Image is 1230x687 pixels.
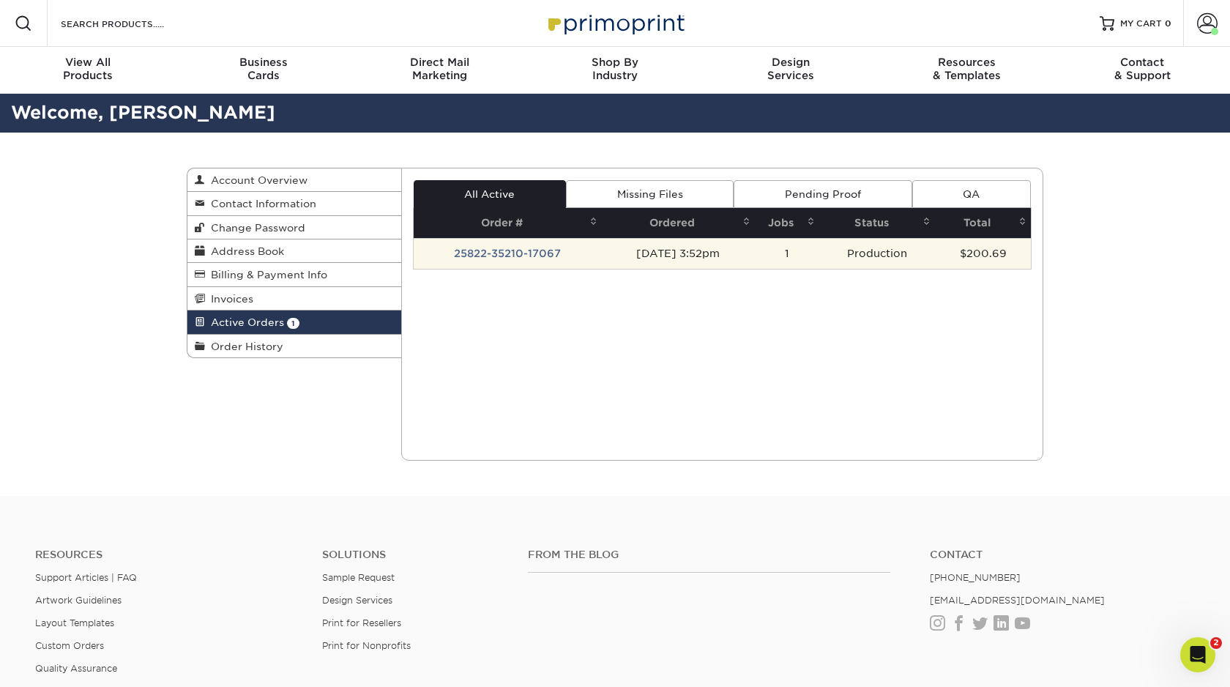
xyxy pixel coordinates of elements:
[205,245,284,257] span: Address Book
[602,208,754,238] th: Ordered
[819,208,935,238] th: Status
[322,549,505,561] h4: Solutions
[35,595,122,606] a: Artwork Guidelines
[527,56,703,69] span: Shop By
[176,56,351,69] span: Business
[566,180,734,208] a: Missing Files
[1120,18,1162,30] span: MY CART
[879,47,1054,94] a: Resources& Templates
[187,192,401,215] a: Contact Information
[187,311,401,334] a: Active Orders 1
[35,549,300,561] h4: Resources
[187,287,401,311] a: Invoices
[755,208,820,238] th: Jobs
[205,198,316,209] span: Contact Information
[187,216,401,239] a: Change Password
[187,168,401,192] a: Account Overview
[35,617,114,628] a: Layout Templates
[930,572,1021,583] a: [PHONE_NUMBER]
[414,238,603,269] td: 25822-35210-17067
[935,238,1031,269] td: $200.69
[205,341,283,352] span: Order History
[205,222,305,234] span: Change Password
[819,238,935,269] td: Production
[602,238,754,269] td: [DATE] 3:52pm
[59,15,202,32] input: SEARCH PRODUCTS.....
[1054,56,1230,82] div: & Support
[542,7,688,39] img: Primoprint
[1054,56,1230,69] span: Contact
[205,174,307,186] span: Account Overview
[734,180,912,208] a: Pending Proof
[1165,18,1171,29] span: 0
[703,56,879,82] div: Services
[351,56,527,82] div: Marketing
[930,595,1105,606] a: [EMAIL_ADDRESS][DOMAIN_NAME]
[528,549,890,561] h4: From the Blog
[205,316,284,328] span: Active Orders
[187,263,401,286] a: Billing & Payment Info
[755,238,820,269] td: 1
[414,180,566,208] a: All Active
[35,640,104,651] a: Custom Orders
[322,617,401,628] a: Print for Resellers
[879,56,1054,69] span: Resources
[527,56,703,82] div: Industry
[912,180,1031,208] a: QA
[176,47,351,94] a: BusinessCards
[187,335,401,357] a: Order History
[322,595,392,606] a: Design Services
[205,269,327,281] span: Billing & Payment Info
[351,47,527,94] a: Direct MailMarketing
[879,56,1054,82] div: & Templates
[703,47,879,94] a: DesignServices
[935,208,1031,238] th: Total
[287,318,299,329] span: 1
[930,549,1195,561] a: Contact
[322,640,411,651] a: Print for Nonprofits
[187,239,401,263] a: Address Book
[1180,637,1215,672] iframe: Intercom live chat
[1054,47,1230,94] a: Contact& Support
[351,56,527,69] span: Direct Mail
[527,47,703,94] a: Shop ByIndustry
[322,572,395,583] a: Sample Request
[4,642,124,682] iframe: Google Customer Reviews
[703,56,879,69] span: Design
[1210,637,1222,649] span: 2
[205,293,253,305] span: Invoices
[35,572,137,583] a: Support Articles | FAQ
[176,56,351,82] div: Cards
[414,208,603,238] th: Order #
